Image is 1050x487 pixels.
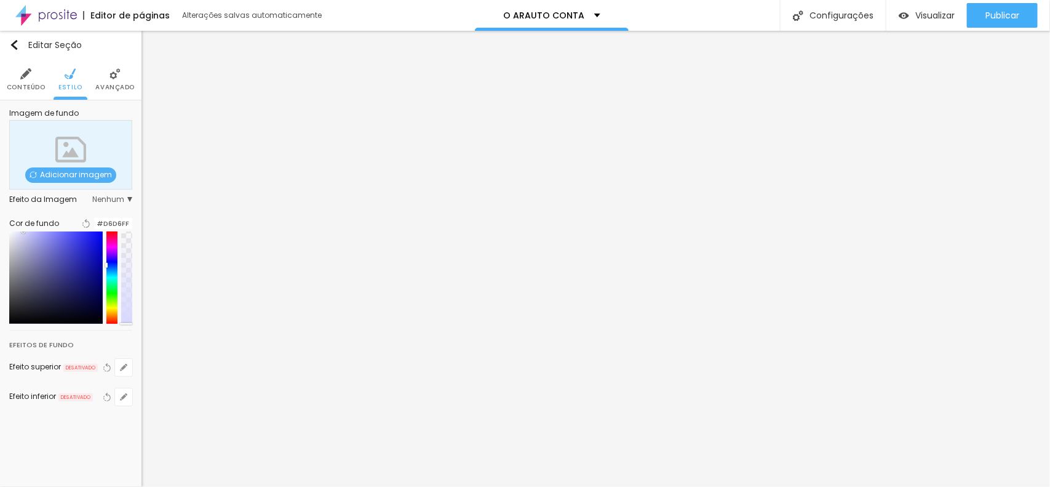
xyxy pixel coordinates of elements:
[9,40,19,50] img: Icone
[886,3,967,28] button: Visualizar
[9,393,56,400] div: Efeito inferior
[899,10,909,21] img: view-1.svg
[793,10,803,21] img: Icone
[504,11,585,20] p: O ARAUTO CONTA
[9,40,82,50] div: Editar Seção
[915,10,955,20] span: Visualizar
[967,3,1038,28] button: Publicar
[83,11,170,20] div: Editor de páginas
[65,68,76,79] img: Icone
[20,68,31,79] img: Icone
[58,84,82,91] span: Estilo
[7,84,46,91] span: Conteúdo
[109,68,121,79] img: Icone
[63,364,98,372] span: DESATIVADO
[58,393,93,402] span: DESATIVADO
[141,31,1050,487] iframe: Editor
[9,220,59,227] div: Cor de fundo
[9,196,92,203] div: Efeito da Imagem
[92,196,132,203] span: Nenhum
[9,331,132,353] div: Efeitos de fundo
[95,84,135,91] span: Avançado
[182,12,324,19] div: Alterações salvas automaticamente
[9,110,132,117] div: Imagem de fundo
[9,338,74,352] div: Efeitos de fundo
[985,10,1019,20] span: Publicar
[30,171,37,179] img: Icone
[9,363,61,371] div: Efeito superior
[25,167,116,183] span: Adicionar imagem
